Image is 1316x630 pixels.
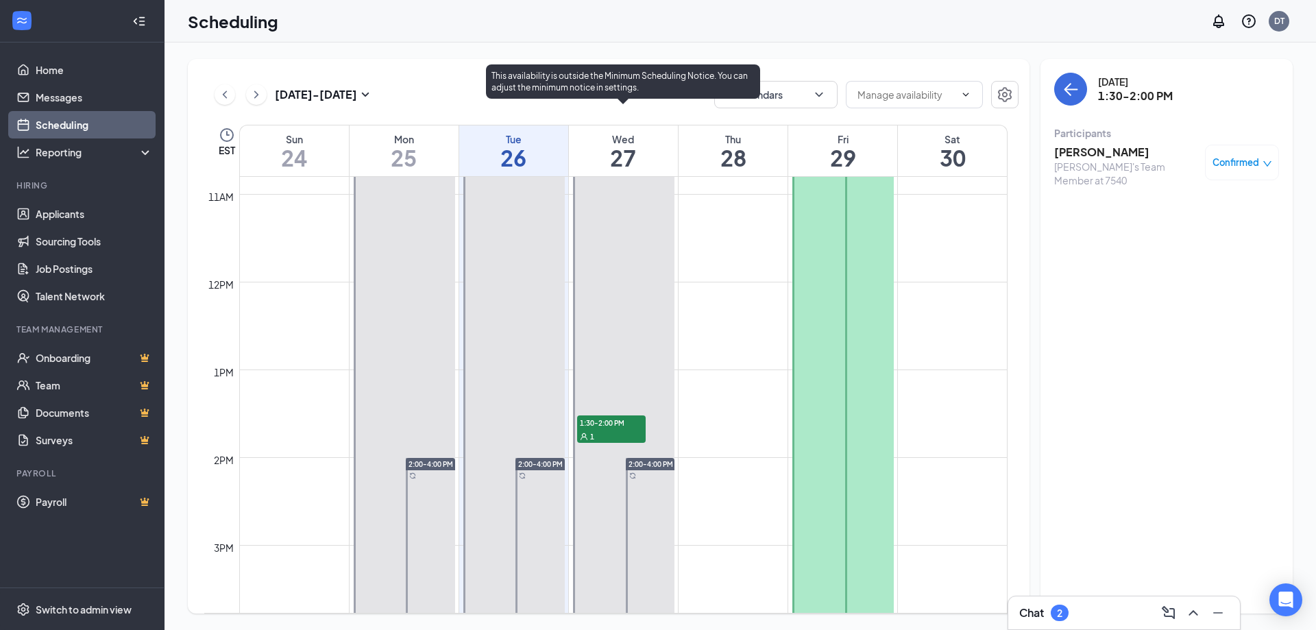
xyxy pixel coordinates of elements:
button: Settings [991,81,1019,108]
h1: 28 [679,146,788,169]
a: PayrollCrown [36,488,153,516]
svg: ArrowLeft [1062,81,1079,97]
svg: WorkstreamLogo [15,14,29,27]
svg: ChevronUp [1185,605,1202,621]
div: 3pm [211,540,236,555]
svg: ComposeMessage [1160,605,1177,621]
svg: SmallChevronDown [357,86,374,103]
div: Open Intercom Messenger [1269,583,1302,616]
a: SurveysCrown [36,426,153,454]
a: Home [36,56,153,84]
div: Sat [898,132,1007,146]
svg: ChevronDown [960,89,971,100]
svg: Collapse [132,14,146,28]
a: TeamCrown [36,372,153,399]
svg: User [580,433,588,441]
a: August 29, 2025 [788,125,897,176]
h1: 24 [240,146,349,169]
button: ChevronLeft [215,84,235,105]
h1: 29 [788,146,897,169]
h3: [DATE] - [DATE] [275,87,357,102]
div: Thu [679,132,788,146]
div: Sun [240,132,349,146]
svg: Settings [997,86,1013,103]
div: 11am [206,189,236,204]
span: down [1263,159,1272,169]
span: 1:30-2:00 PM [577,415,646,429]
svg: Clock [219,127,235,143]
a: OnboardingCrown [36,344,153,372]
div: Tue [459,132,568,146]
div: Mon [350,132,459,146]
button: back-button [1054,73,1087,106]
a: August 26, 2025 [459,125,568,176]
h3: 1:30-2:00 PM [1098,88,1173,104]
div: [PERSON_NAME]'s Team Member at 7540 [1054,160,1198,187]
a: Messages [36,84,153,111]
svg: Minimize [1210,605,1226,621]
span: 2:00-4:00 PM [409,459,453,469]
span: 1 [590,432,594,441]
h1: 25 [350,146,459,169]
svg: Sync [409,472,416,479]
svg: ChevronDown [812,88,826,101]
div: Reporting [36,145,154,159]
svg: ChevronRight [249,86,263,103]
a: August 27, 2025 [569,125,678,176]
div: This availability is outside the Minimum Scheduling Notice. You can adjust the minimum notice in ... [486,64,760,99]
svg: Analysis [16,145,30,159]
svg: QuestionInfo [1241,13,1257,29]
button: ChevronUp [1182,602,1204,624]
a: August 24, 2025 [240,125,349,176]
button: Minimize [1207,602,1229,624]
div: 2 [1057,607,1062,619]
span: EST [219,143,235,157]
div: Payroll [16,468,150,479]
a: August 25, 2025 [350,125,459,176]
button: ComposeMessage [1158,602,1180,624]
span: 2:00-4:00 PM [629,459,673,469]
span: 2:00-4:00 PM [518,459,563,469]
a: Applicants [36,200,153,228]
a: Sourcing Tools [36,228,153,255]
h1: 30 [898,146,1007,169]
div: Participants [1054,126,1279,140]
a: DocumentsCrown [36,399,153,426]
div: 2pm [211,452,236,468]
h3: Chat [1019,605,1044,620]
a: Scheduling [36,111,153,138]
svg: Sync [519,472,526,479]
button: All calendarsChevronDown [714,81,838,108]
a: August 28, 2025 [679,125,788,176]
svg: Notifications [1210,13,1227,29]
div: Hiring [16,180,150,191]
h1: 27 [569,146,678,169]
h1: Scheduling [188,10,278,33]
svg: Settings [16,603,30,616]
button: ChevronRight [246,84,267,105]
div: Team Management [16,324,150,335]
div: 1pm [211,365,236,380]
div: Switch to admin view [36,603,132,616]
span: Confirmed [1213,156,1259,169]
h3: [PERSON_NAME] [1054,145,1198,160]
input: Manage availability [857,87,955,102]
div: 12pm [206,277,236,292]
svg: ChevronLeft [218,86,232,103]
div: Fri [788,132,897,146]
svg: Sync [629,472,636,479]
div: Wed [569,132,678,146]
div: DT [1274,15,1284,27]
a: Job Postings [36,255,153,282]
h1: 26 [459,146,568,169]
a: Talent Network [36,282,153,310]
div: [DATE] [1098,75,1173,88]
a: August 30, 2025 [898,125,1007,176]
